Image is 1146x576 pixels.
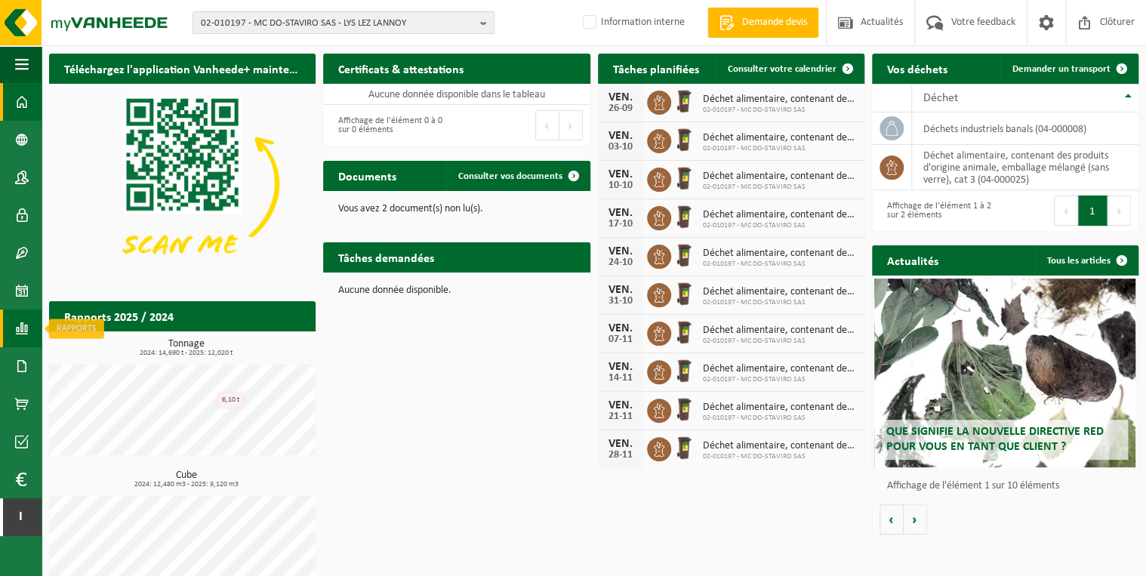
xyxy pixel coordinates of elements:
[703,248,857,260] span: Déchet alimentaire, contenant des produits d'origine animale, emballage mélangé ...
[323,161,411,190] h2: Documents
[923,92,958,104] span: Déchet
[580,11,685,34] label: Information interne
[605,438,636,450] div: VEN.
[716,54,863,84] a: Consulter votre calendrier
[728,64,836,74] span: Consulter votre calendrier
[703,452,857,461] span: 02-010197 - MC DO-STAVIRO SAS
[703,209,857,221] span: Déchet alimentaire, contenant des produits d'origine animale, emballage mélangé ...
[1107,196,1131,226] button: Next
[872,245,953,275] h2: Actualités
[49,301,189,331] h2: Rapports 2025 / 2024
[605,334,636,345] div: 07-11
[15,498,26,536] span: I
[703,402,857,414] span: Déchet alimentaire, contenant des produits d'origine animale, emballage mélangé ...
[323,242,449,272] h2: Tâches demandées
[605,219,636,229] div: 17-10
[912,145,1138,190] td: déchet alimentaire, contenant des produits d'origine animale, emballage mélangé (sans verre), cat...
[535,110,559,140] button: Previous
[605,130,636,142] div: VEN.
[559,110,583,140] button: Next
[49,84,316,284] img: Download de VHEPlus App
[671,396,697,422] img: WB-0240-HPE-BN-01
[904,504,927,534] button: Volgende
[703,363,857,375] span: Déchet alimentaire, contenant des produits d'origine animale, emballage mélangé ...
[703,144,857,153] span: 02-010197 - MC DO-STAVIRO SAS
[605,284,636,296] div: VEN.
[605,207,636,219] div: VEN.
[671,88,697,114] img: WB-0240-HPE-BN-01
[605,245,636,257] div: VEN.
[605,373,636,383] div: 14-11
[874,279,1135,467] a: Que signifie la nouvelle directive RED pour vous en tant que client ?
[57,350,316,357] span: 2024: 14,690 t - 2025: 12,020 t
[57,339,316,357] h3: Tonnage
[703,298,857,307] span: 02-010197 - MC DO-STAVIRO SAS
[886,426,1103,452] span: Que signifie la nouvelle directive RED pour vous en tant que client ?
[671,165,697,191] img: WB-0240-HPE-BN-01
[703,221,857,230] span: 02-010197 - MC DO-STAVIRO SAS
[49,54,316,83] h2: Téléchargez l'application Vanheede+ maintenant!
[703,414,857,423] span: 02-010197 - MC DO-STAVIRO SAS
[703,337,857,346] span: 02-010197 - MC DO-STAVIRO SAS
[671,358,697,383] img: WB-0240-HPE-BN-01
[605,450,636,460] div: 28-11
[338,204,575,214] p: Vous avez 2 document(s) non lu(s).
[201,12,474,35] span: 02-010197 - MC DO-STAVIRO SAS - LYS LEZ LANNOY
[671,281,697,306] img: WB-0240-HPE-BN-01
[703,171,857,183] span: Déchet alimentaire, contenant des produits d'origine animale, emballage mélangé ...
[912,112,1138,145] td: déchets industriels banals (04-000008)
[703,260,857,269] span: 02-010197 - MC DO-STAVIRO SAS
[703,183,857,192] span: 02-010197 - MC DO-STAVIRO SAS
[57,481,316,488] span: 2024: 12,480 m3 - 2025: 9,120 m3
[703,106,857,115] span: 02-010197 - MC DO-STAVIRO SAS
[323,54,479,83] h2: Certificats & attestations
[703,94,857,106] span: Déchet alimentaire, contenant des produits d'origine animale, emballage mélangé ...
[1078,196,1107,226] button: 1
[338,285,575,296] p: Aucune donnée disponible.
[880,504,904,534] button: Vorige
[887,481,1131,491] p: Affichage de l'élément 1 sur 10 éléments
[605,103,636,114] div: 26-09
[331,109,449,142] div: Affichage de l'élément 0 à 0 sur 0 éléments
[671,204,697,229] img: WB-0240-HPE-BN-01
[703,375,857,384] span: 02-010197 - MC DO-STAVIRO SAS
[605,322,636,334] div: VEN.
[605,142,636,152] div: 03-10
[707,8,818,38] a: Demande devis
[605,411,636,422] div: 21-11
[671,242,697,268] img: WB-0240-HPE-BN-01
[184,331,314,361] a: Consulter les rapports
[703,440,857,452] span: Déchet alimentaire, contenant des produits d'origine animale, emballage mélangé ...
[671,319,697,345] img: WB-0240-HPE-BN-01
[57,470,316,488] h3: Cube
[605,91,636,103] div: VEN.
[703,286,857,298] span: Déchet alimentaire, contenant des produits d'origine animale, emballage mélangé ...
[671,127,697,152] img: WB-0240-HPE-BN-01
[703,325,857,337] span: Déchet alimentaire, contenant des produits d'origine animale, emballage mélangé ...
[605,168,636,180] div: VEN.
[605,361,636,373] div: VEN.
[1012,64,1111,74] span: Demander un transport
[1035,245,1137,276] a: Tous les articles
[738,15,811,30] span: Demande devis
[671,435,697,460] img: WB-0240-HPE-BN-01
[605,180,636,191] div: 10-10
[880,194,998,227] div: Affichage de l'élément 1 à 2 sur 2 éléments
[323,84,590,105] td: Aucune donnée disponible dans le tableau
[605,257,636,268] div: 24-10
[217,392,244,408] div: 6,10 t
[872,54,963,83] h2: Vos déchets
[605,399,636,411] div: VEN.
[193,11,494,34] button: 02-010197 - MC DO-STAVIRO SAS - LYS LEZ LANNOY
[605,296,636,306] div: 31-10
[1054,196,1078,226] button: Previous
[703,132,857,144] span: Déchet alimentaire, contenant des produits d'origine animale, emballage mélangé ...
[458,171,562,181] span: Consulter vos documents
[598,54,714,83] h2: Tâches planifiées
[1000,54,1137,84] a: Demander un transport
[446,161,589,191] a: Consulter vos documents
